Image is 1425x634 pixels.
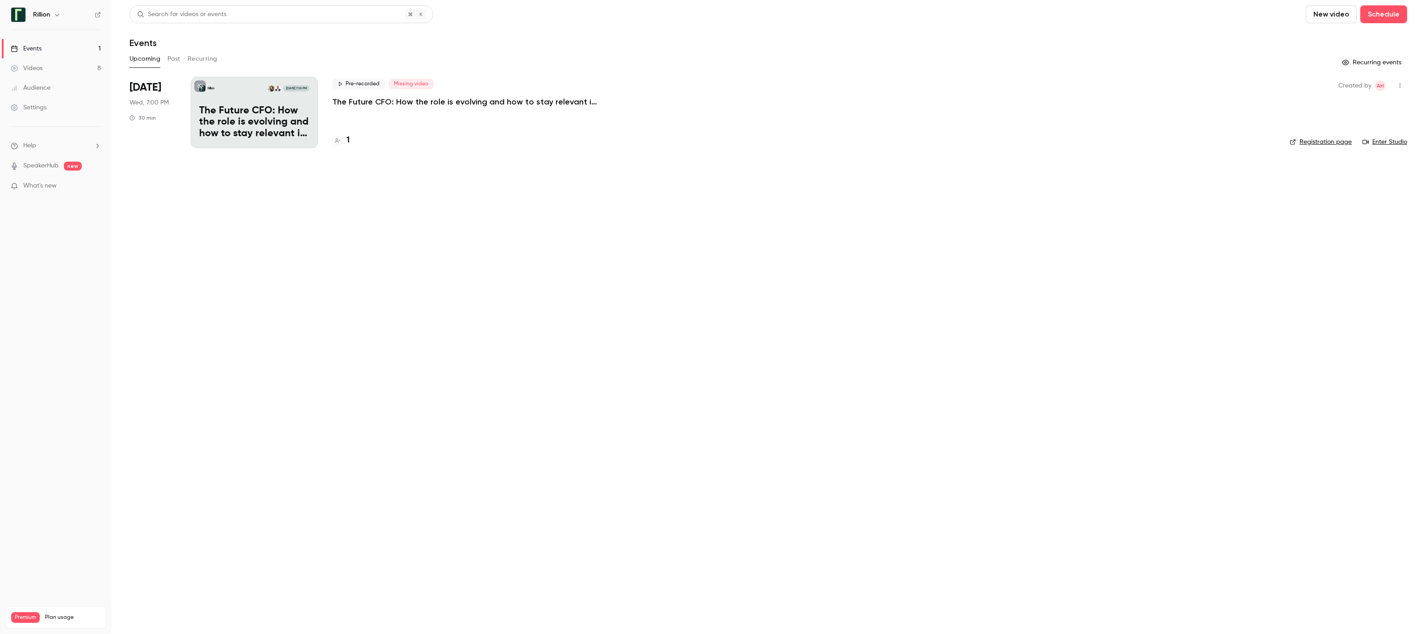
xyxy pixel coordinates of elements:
[1338,80,1371,91] span: Created by
[1377,80,1384,91] span: AH
[1290,138,1352,146] a: Registration page
[191,77,318,148] a: The Future CFO: How the role is evolving and how to stay relevant in 2025​RillionAlexander J. Fre...
[199,105,309,140] p: The Future CFO: How the role is evolving and how to stay relevant in [DATE]​
[1306,5,1357,23] button: New video
[1362,138,1407,146] a: Enter Studio
[130,98,169,107] span: Wed, 7:00 PM
[130,80,161,95] span: [DATE]
[11,141,101,150] li: help-dropdown-opener
[11,83,50,92] div: Audience
[1360,5,1407,23] button: Schedule
[275,85,281,92] img: Alexander J. Freemand
[137,10,226,19] div: Search for videos or events
[23,181,57,191] span: What's new
[347,134,350,146] h4: 1
[130,38,157,48] h1: Events
[130,52,160,66] button: Upcoming
[11,44,42,53] div: Events
[11,8,25,22] img: Rillion
[45,614,100,621] span: Plan usage
[11,612,40,623] span: Premium
[268,85,274,92] img: Amy Gililland Acosta
[23,141,36,150] span: Help
[332,96,600,107] a: The Future CFO: How the role is evolving and how to stay relevant in [DATE]​
[208,86,214,91] p: Rillion
[11,103,46,112] div: Settings
[167,52,180,66] button: Past
[23,161,59,171] a: SpeakerHub
[33,10,50,19] h6: Rillion
[283,85,309,92] span: [DATE] 7:00 PM
[130,114,156,121] div: 30 min
[11,64,42,73] div: Videos
[1338,55,1407,70] button: Recurring events
[389,79,434,89] span: Missing video
[64,162,82,171] span: new
[1375,80,1386,91] span: Adam Holmgren
[332,79,385,89] span: Pre-recorded
[332,134,350,146] a: 1
[188,52,217,66] button: Recurring
[130,77,176,148] div: Oct 29 Wed, 7:00 PM (Europe/Stockholm)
